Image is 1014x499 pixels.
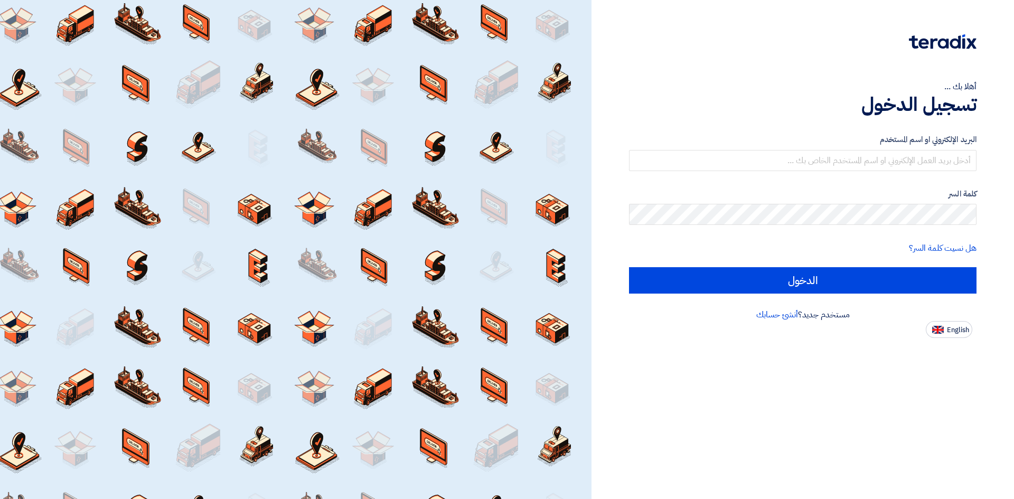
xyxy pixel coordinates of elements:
img: Teradix logo [909,34,977,49]
input: الدخول [629,267,977,294]
img: en-US.png [932,326,944,334]
div: أهلا بك ... [629,80,977,93]
label: كلمة السر [629,188,977,200]
div: مستخدم جديد؟ [629,308,977,321]
a: أنشئ حسابك [756,308,798,321]
label: البريد الإلكتروني او اسم المستخدم [629,134,977,146]
h1: تسجيل الدخول [629,93,977,116]
button: English [926,321,972,338]
input: أدخل بريد العمل الإلكتروني او اسم المستخدم الخاص بك ... [629,150,977,171]
span: English [947,326,969,334]
a: هل نسيت كلمة السر؟ [909,242,977,255]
